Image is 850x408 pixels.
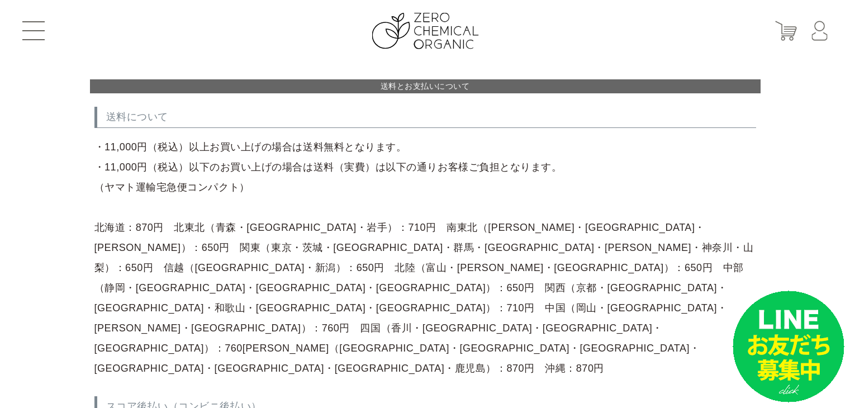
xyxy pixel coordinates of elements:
img: small_line.png [733,291,844,402]
h2: 送料とお支払いについて [90,79,761,93]
p: ・11,000円（税込）以上お買い上げの場合は送料無料となります。 ・11,000円（税込）以下のお買い上げの場合は送料（実費）は以下の通りお客様ご負担となります。 （ヤマト運輸宅急便コンパクト... [94,137,756,378]
img: マイページ [811,21,828,41]
img: ZERO CHEMICAL ORGANIC [372,13,478,49]
h2: 送料について [94,107,756,129]
img: カート [775,21,797,41]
